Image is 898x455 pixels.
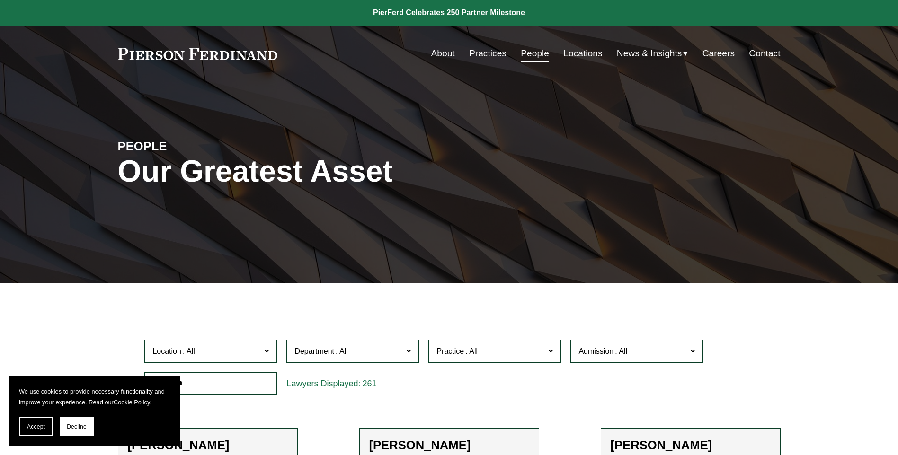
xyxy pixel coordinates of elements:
[469,44,507,62] a: Practices
[9,376,180,446] section: Cookie banner
[578,347,613,355] span: Admission
[294,347,334,355] span: Department
[118,154,560,189] h1: Our Greatest Asset
[702,44,735,62] a: Careers
[617,45,682,62] span: News & Insights
[114,399,150,406] a: Cookie Policy
[369,438,529,453] h2: [PERSON_NAME]
[152,347,181,355] span: Location
[19,417,53,436] button: Accept
[60,417,94,436] button: Decline
[611,438,771,453] h2: [PERSON_NAME]
[362,379,376,388] span: 261
[563,44,602,62] a: Locations
[118,139,284,154] h4: PEOPLE
[436,347,464,355] span: Practice
[67,423,87,430] span: Decline
[521,44,549,62] a: People
[431,44,455,62] a: About
[749,44,780,62] a: Contact
[617,44,688,62] a: folder dropdown
[128,438,288,453] h2: [PERSON_NAME]
[27,423,45,430] span: Accept
[19,386,170,408] p: We use cookies to provide necessary functionality and improve your experience. Read our .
